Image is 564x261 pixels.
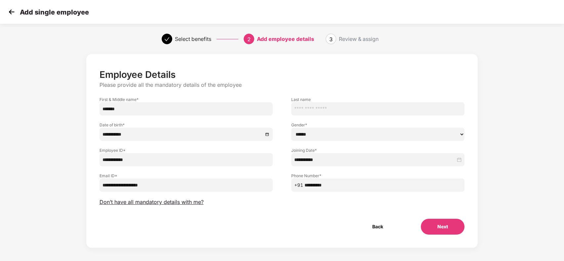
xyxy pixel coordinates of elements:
label: Joining Date [291,147,464,153]
p: Add single employee [20,8,89,16]
span: check [164,37,170,42]
img: svg+xml;base64,PHN2ZyB4bWxucz0iaHR0cDovL3d3dy53My5vcmcvMjAwMC9zdmciIHdpZHRoPSIzMCIgaGVpZ2h0PSIzMC... [7,7,17,17]
span: Don’t have all mandatory details with me? [100,199,204,206]
label: First & Middle name [100,97,273,102]
label: Employee ID [100,147,273,153]
span: 2 [247,36,251,43]
label: Last name [291,97,464,102]
label: Email ID [100,173,273,179]
button: Next [421,219,464,235]
div: Review & assign [339,34,379,44]
p: Please provide all the mandatory details of the employee [100,82,465,88]
label: Gender [291,122,464,128]
div: Add employee details [257,34,314,44]
span: +91 [294,181,303,189]
button: Back [356,219,400,235]
span: 3 [329,36,333,43]
div: Select benefits [175,34,211,44]
label: Date of birth [100,122,273,128]
label: Phone Number [291,173,464,179]
p: Employee Details [100,69,465,80]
